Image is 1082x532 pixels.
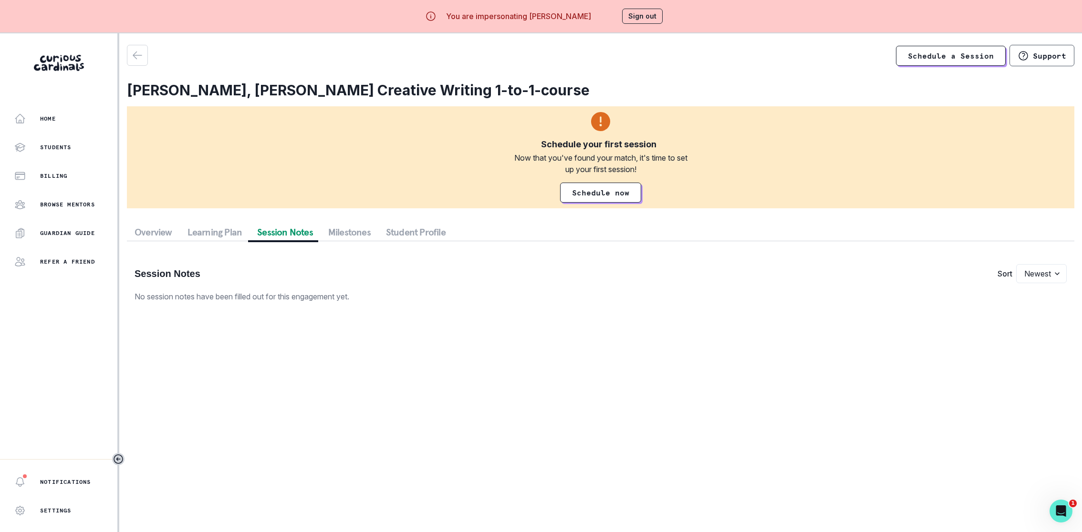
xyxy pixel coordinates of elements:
[40,478,91,486] p: Notifications
[40,115,56,123] p: Home
[321,224,378,241] button: Milestones
[998,268,1012,279] p: Sort
[40,201,95,208] p: Browse Mentors
[34,55,84,71] img: Curious Cardinals Logo
[250,224,321,241] button: Session Notes
[622,9,663,24] button: Sign out
[1050,500,1072,522] iframe: Intercom live chat
[509,152,692,175] div: Now that you've found your match, it's time to set up your first session!
[40,258,95,266] p: Refer a friend
[378,224,453,241] button: Student Profile
[560,183,641,203] a: Schedule now
[1009,45,1074,66] button: Support
[135,291,1067,302] p: No session notes have been filled out for this engagement yet.
[127,82,1074,99] h2: [PERSON_NAME], [PERSON_NAME] Creative Writing 1-to-1-course
[1069,500,1077,507] span: 1
[40,507,72,514] p: Settings
[896,46,1006,66] a: Schedule a Session
[446,10,591,22] p: You are impersonating [PERSON_NAME]
[1033,51,1066,61] p: Support
[40,172,67,180] p: Billing
[135,268,200,279] h3: Session Notes
[180,224,250,241] button: Learning Plan
[40,143,72,151] p: Students
[541,139,656,150] div: Schedule your first session
[40,229,95,237] p: Guardian Guide
[112,453,125,465] button: Toggle sidebar
[127,224,180,241] button: Overview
